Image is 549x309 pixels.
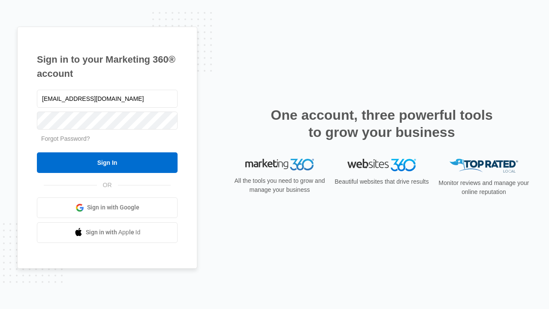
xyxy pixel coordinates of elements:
[37,90,178,108] input: Email
[449,159,518,173] img: Top Rated Local
[37,152,178,173] input: Sign In
[87,203,139,212] span: Sign in with Google
[232,176,328,194] p: All the tools you need to grow and manage your business
[436,179,532,197] p: Monitor reviews and manage your online reputation
[86,228,141,237] span: Sign in with Apple Id
[97,181,118,190] span: OR
[347,159,416,171] img: Websites 360
[41,135,90,142] a: Forgot Password?
[268,106,495,141] h2: One account, three powerful tools to grow your business
[37,197,178,218] a: Sign in with Google
[37,222,178,243] a: Sign in with Apple Id
[37,52,178,81] h1: Sign in to your Marketing 360® account
[245,159,314,171] img: Marketing 360
[334,177,430,186] p: Beautiful websites that drive results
